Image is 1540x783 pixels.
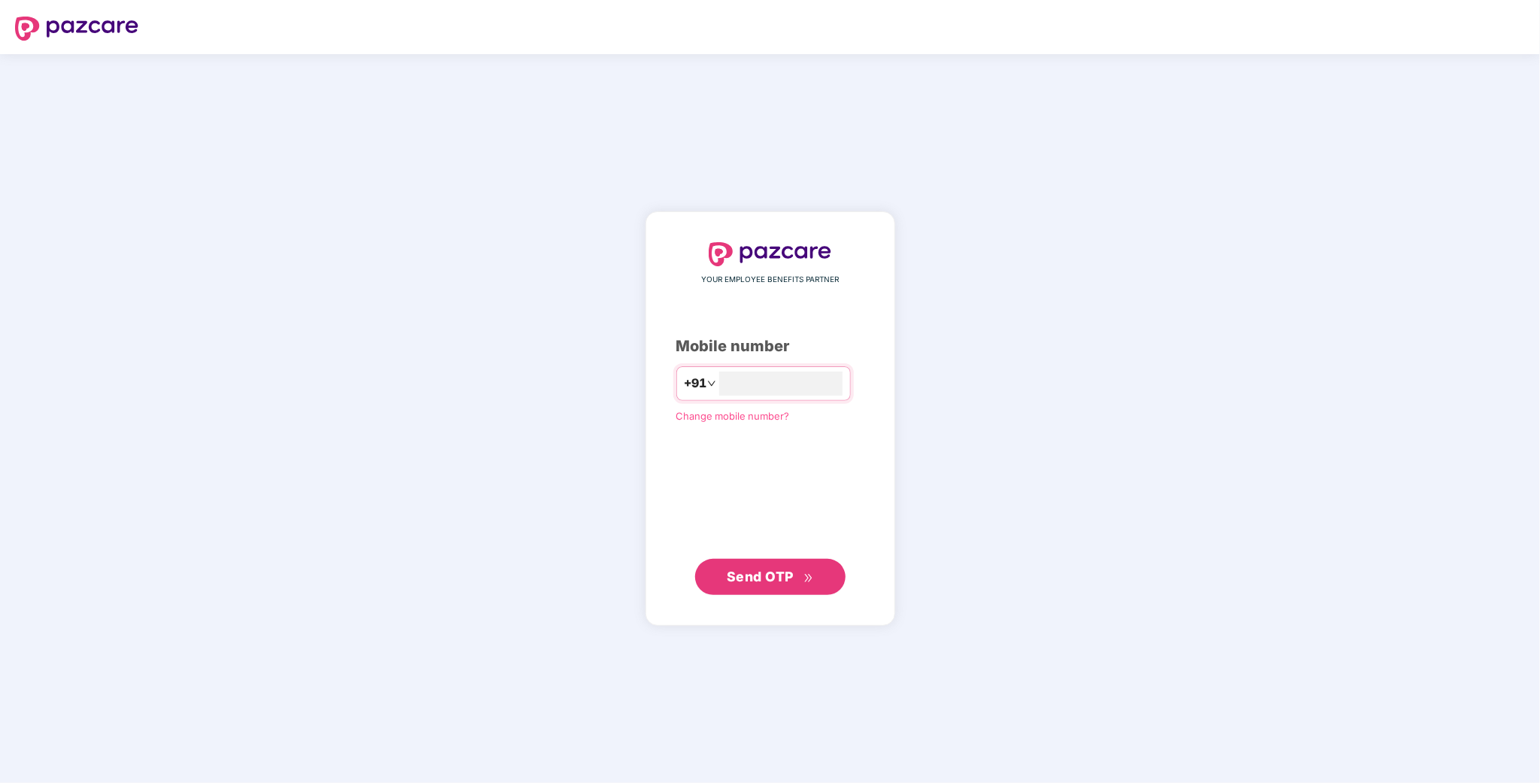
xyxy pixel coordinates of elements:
span: down [707,379,716,388]
img: logo [15,17,138,41]
button: Send OTPdouble-right [695,559,846,595]
span: Send OTP [727,569,794,584]
img: logo [709,242,832,266]
span: double-right [803,573,813,583]
div: Mobile number [676,335,864,358]
a: Change mobile number? [676,410,790,422]
span: YOUR EMPLOYEE BENEFITS PARTNER [701,274,839,286]
span: +91 [685,374,707,393]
